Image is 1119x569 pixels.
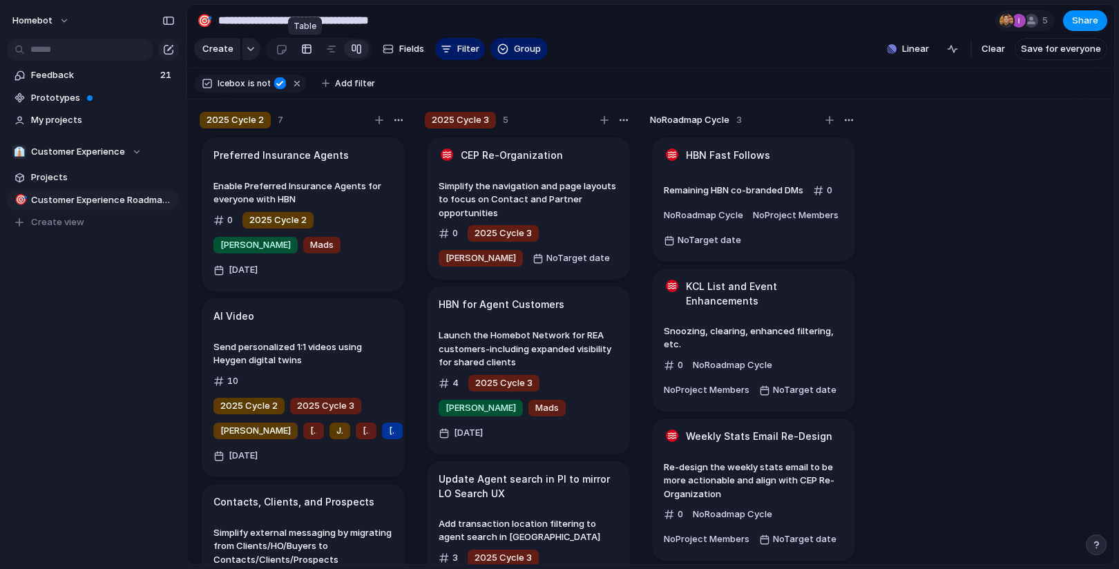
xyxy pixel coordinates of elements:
[197,11,212,30] div: 🎯
[210,234,344,256] button: [PERSON_NAME]Mads
[427,287,630,454] div: HBN for Agent CustomersLaunch the Homebot Network for REA customers-including expanded visibility...
[660,354,687,376] button: 0
[249,213,307,227] span: 2025 Cycle 2
[1072,14,1098,28] span: Share
[435,547,461,569] button: 3
[686,279,843,308] h1: KCL List and Event Enhancements
[689,503,776,525] button: NoRoadmap Cycle
[435,222,461,244] button: 0
[12,14,52,28] span: Homebot
[678,358,683,372] span: 0
[213,180,393,206] span: Enable Preferred Insurance Agents for everyone with HBN
[664,533,749,544] span: No Project Members
[475,376,533,390] span: 2025 Cycle 3
[435,397,569,419] button: [PERSON_NAME]Mads
[160,68,174,82] span: 21
[31,68,156,82] span: Feedback
[503,113,508,127] span: 5
[650,113,729,127] span: No Roadmap Cycle
[664,209,743,220] span: No Roadmap Cycle
[461,148,563,163] h1: CEP Re-Organization
[31,215,84,229] span: Create view
[245,76,273,91] button: isnot
[7,142,180,162] button: 👔Customer Experience
[1063,10,1107,31] button: Share
[314,74,383,93] button: Add filter
[225,447,262,464] span: [DATE]
[773,383,836,397] span: No Target date
[1042,14,1052,28] span: 5
[399,42,424,56] span: Fields
[12,193,26,207] button: 🎯
[773,532,836,546] span: No Target date
[7,167,180,188] a: Projects
[439,517,618,544] span: Add transaction location filtering to agent search in [GEOGRAPHIC_DATA]
[546,251,610,265] span: No Target date
[12,145,26,159] div: 👔
[220,399,278,413] span: 2025 Cycle 2
[660,503,687,525] button: 0
[31,145,125,159] span: Customer Experience
[475,551,532,565] span: 2025 Cycle 3
[435,247,526,269] button: [PERSON_NAME]
[689,354,776,376] button: NoRoadmap Cycle
[664,184,803,197] span: Remaining HBN co-branded DMs
[6,10,77,32] button: Homebot
[194,38,240,60] button: Create
[435,372,462,394] button: 4
[452,376,459,390] span: 4
[213,494,374,510] h1: Contacts, Clients, and Prospects
[439,472,618,501] h1: Update Agent search in PI to mirror LO Search UX
[664,461,843,501] span: Re-design the weekly stats email to be more actionable and align with CEP Re-Organization
[207,113,264,127] span: 2025 Cycle 2
[475,226,532,240] span: 2025 Cycle 3
[7,212,180,233] button: Create view
[213,340,393,367] span: Send personalized 1:1 videos using Heygen digital twins
[202,42,233,56] span: Create
[225,262,262,278] span: [DATE]
[31,91,175,105] span: Prototypes
[227,374,238,388] span: 10
[7,190,180,211] a: 🎯Customer Experience Roadmap Planning
[432,113,489,127] span: 2025 Cycle 3
[227,213,233,227] span: 0
[439,297,564,312] h1: HBN for Agent Customers
[218,77,245,90] span: Icebox
[452,551,458,565] span: 3
[336,424,343,438] span: Juanca
[1021,42,1101,56] span: Save for everyone
[7,65,180,86] a: Feedback21
[664,325,843,351] span: Snoozing, clearing, enhanced filtering, etc.
[193,10,216,32] button: 🎯
[7,88,180,108] a: Prototypes
[220,238,291,252] span: [PERSON_NAME]
[982,42,1005,56] span: Clear
[452,226,458,240] span: 0
[693,359,772,370] span: No Roadmap Cycle
[446,251,516,265] span: [PERSON_NAME]
[278,113,283,127] span: 7
[439,329,618,369] span: Launch the Homebot Network for REA customers-including expanded visibility for shared clients
[749,204,842,226] button: NoProject Members
[310,238,334,252] span: Mads
[435,422,490,444] button: [DATE]
[652,269,855,412] div: KCL List and Event EnhancementsSnoozing, clearing, enhanced filtering, etc.0NoRoadmap CycleNoProj...
[535,401,559,415] span: Mads
[439,180,618,220] span: Simplify the navigation and page layouts to focus on Contact and Partner opportunities
[464,547,542,569] button: 2025 Cycle 3
[310,424,317,438] span: [PERSON_NAME]
[210,209,236,231] button: 0
[210,259,265,281] button: [DATE]
[652,418,855,561] div: Weekly Stats Email Re-DesignRe-design the weekly stats email to be more actionable and align with...
[457,42,479,56] span: Filter
[529,247,613,269] button: NoTarget date
[660,229,745,251] button: NoTarget date
[660,379,753,401] button: NoProject Members
[1015,38,1107,60] button: Save for everyone
[446,401,516,415] span: [PERSON_NAME]
[450,425,487,441] span: [DATE]
[753,209,839,220] span: No Project Members
[213,526,393,567] span: Simplify external messaging by migrating from Clients/HO/Buyers to Contacts/Clients/Prospects
[202,298,405,477] div: AI VideoSend personalized 1:1 videos using Heygen digital twins102025 Cycle 22025 Cycle 3[PERSON_...
[490,38,548,60] button: Group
